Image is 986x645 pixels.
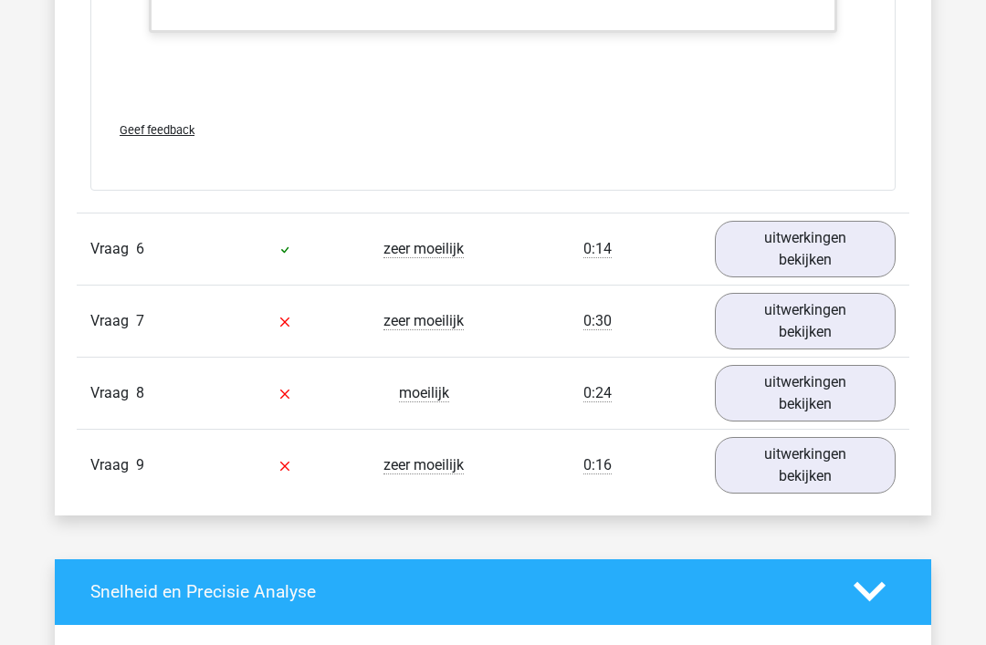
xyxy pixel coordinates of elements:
span: 7 [136,312,144,329]
span: 9 [136,456,144,473]
span: 0:14 [583,240,612,258]
span: zeer moeilijk [383,312,464,330]
a: uitwerkingen bekijken [715,365,896,421]
a: uitwerkingen bekijken [715,437,896,494]
span: moeilijk [399,384,449,402]
span: Vraag [90,382,136,404]
a: uitwerkingen bekijken [715,293,896,349]
span: 6 [136,240,144,257]
span: 8 [136,384,144,401]
span: Geef feedback [120,123,194,137]
span: zeer moeilijk [383,456,464,474]
span: 0:24 [583,384,612,402]
span: Vraag [90,310,136,332]
span: Vraag [90,454,136,476]
span: 0:16 [583,456,612,474]
span: zeer moeilijk [383,240,464,258]
a: uitwerkingen bekijken [715,221,896,277]
h4: Snelheid en Precisie Analyse [90,581,826,602]
span: 0:30 [583,312,612,330]
span: Vraag [90,238,136,260]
